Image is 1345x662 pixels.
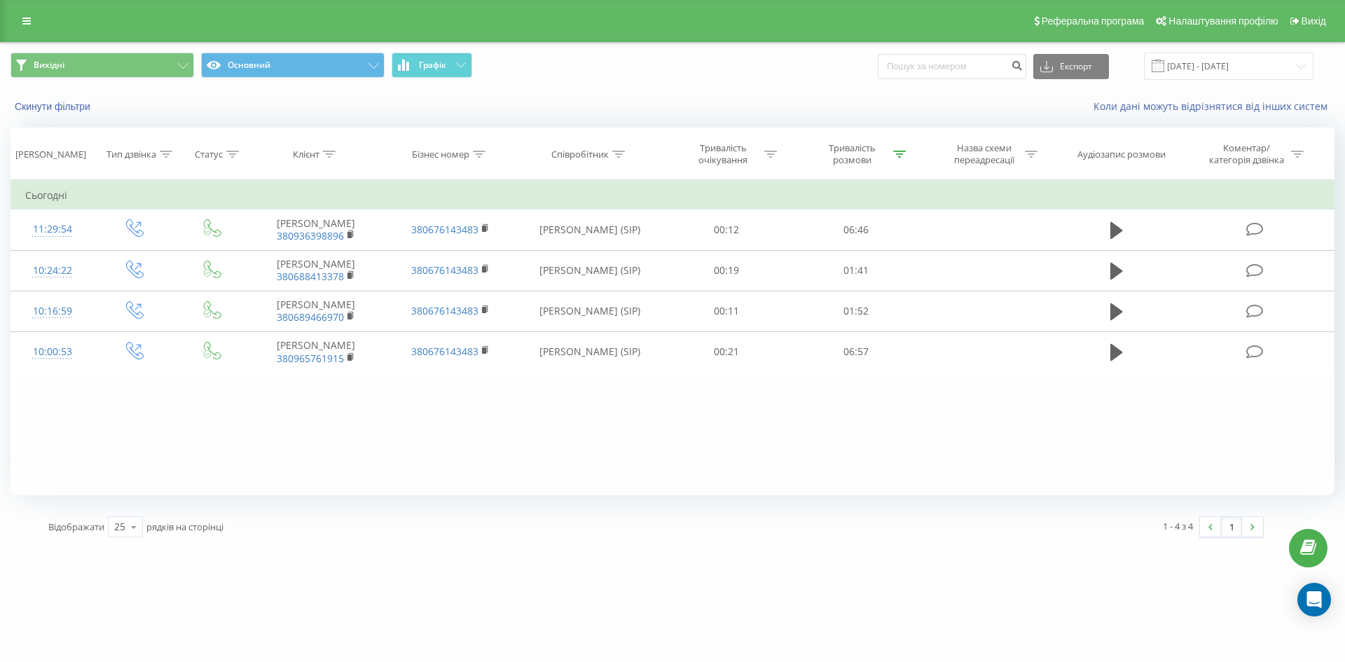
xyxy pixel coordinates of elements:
[15,149,86,160] div: [PERSON_NAME]
[1221,517,1242,537] a: 1
[249,209,383,250] td: [PERSON_NAME]
[25,257,80,284] div: 10:24:22
[1206,142,1288,166] div: Коментар/категорія дзвінка
[412,149,469,160] div: Бізнес номер
[1042,15,1145,27] span: Реферальна програма
[791,331,920,372] td: 06:57
[517,291,662,331] td: [PERSON_NAME] (SIP)
[791,250,920,291] td: 01:41
[411,223,478,236] a: 380676143483
[277,270,344,283] a: 380688413378
[392,53,472,78] button: Графік
[11,53,194,78] button: Вихідні
[25,338,80,366] div: 10:00:53
[106,149,156,160] div: Тип дзвінка
[249,331,383,372] td: [PERSON_NAME]
[25,298,80,325] div: 10:16:59
[419,60,446,70] span: Графік
[662,209,791,250] td: 00:12
[411,345,478,358] a: 380676143483
[277,229,344,242] a: 380936398896
[1094,99,1334,113] a: Коли дані можуть відрізнятися вiд інших систем
[517,209,662,250] td: [PERSON_NAME] (SIP)
[11,100,97,113] button: Скинути фільтри
[114,520,125,534] div: 25
[11,181,1334,209] td: Сьогодні
[195,149,223,160] div: Статус
[411,304,478,317] a: 380676143483
[878,54,1026,79] input: Пошук за номером
[277,352,344,365] a: 380965761915
[1297,583,1331,616] div: Open Intercom Messenger
[249,250,383,291] td: [PERSON_NAME]
[946,142,1021,166] div: Назва схеми переадресації
[249,291,383,331] td: [PERSON_NAME]
[686,142,761,166] div: Тривалість очікування
[34,60,64,71] span: Вихідні
[517,331,662,372] td: [PERSON_NAME] (SIP)
[277,310,344,324] a: 380689466970
[1168,15,1278,27] span: Налаштування профілю
[662,291,791,331] td: 00:11
[146,520,223,533] span: рядків на сторінці
[1033,54,1109,79] button: Експорт
[815,142,890,166] div: Тривалість розмови
[1302,15,1326,27] span: Вихід
[201,53,385,78] button: Основний
[662,250,791,291] td: 00:19
[48,520,104,533] span: Відображати
[791,291,920,331] td: 01:52
[791,209,920,250] td: 06:46
[1077,149,1166,160] div: Аудіозапис розмови
[1163,519,1193,533] div: 1 - 4 з 4
[662,331,791,372] td: 00:21
[293,149,319,160] div: Клієнт
[25,216,80,243] div: 11:29:54
[551,149,609,160] div: Співробітник
[517,250,662,291] td: [PERSON_NAME] (SIP)
[411,263,478,277] a: 380676143483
